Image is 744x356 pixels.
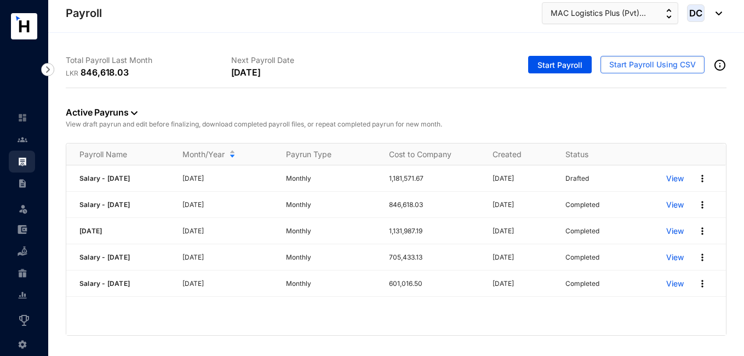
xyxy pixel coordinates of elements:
[389,226,479,237] p: 1,131,987.19
[182,278,272,289] p: [DATE]
[66,68,81,79] p: LKR
[182,252,272,263] p: [DATE]
[389,199,479,210] p: 846,618.03
[689,9,702,18] span: DC
[493,252,552,263] p: [DATE]
[18,246,27,256] img: loan-unselected.d74d20a04637f2d15ab5.svg
[18,113,27,123] img: home-unselected.a29eae3204392db15eaf.svg
[9,151,35,173] li: Payroll
[182,149,225,160] span: Month/Year
[79,253,130,261] span: Salary - [DATE]
[286,252,376,263] p: Monthly
[493,173,552,184] p: [DATE]
[537,60,582,71] span: Start Payroll
[79,227,102,235] span: [DATE]
[565,278,599,289] p: Completed
[286,278,376,289] p: Monthly
[41,63,54,76] img: nav-icon-right.af6afadce00d159da59955279c43614e.svg
[551,7,646,19] span: MAC Logistics Plus (Pvt)...
[697,252,708,263] img: more.27664ee4a8faa814348e188645a3c1fc.svg
[666,173,684,184] a: View
[528,56,592,73] button: Start Payroll
[18,203,28,214] img: leave-unselected.2934df6273408c3f84d9.svg
[131,111,138,115] img: dropdown-black.8e83cc76930a90b1a4fdb6d089b7bf3a.svg
[552,143,653,165] th: Status
[697,278,708,289] img: more.27664ee4a8faa814348e188645a3c1fc.svg
[18,157,27,166] img: payroll.289672236c54bbec4828.svg
[493,199,552,210] p: [DATE]
[66,107,138,118] a: Active Payruns
[286,199,376,210] p: Monthly
[609,59,696,70] span: Start Payroll Using CSV
[9,129,35,151] li: Contacts
[666,226,684,237] a: View
[9,107,35,129] li: Home
[9,262,35,284] li: Gratuity
[9,284,35,306] li: Reports
[231,55,397,66] p: Next Payroll Date
[713,59,726,72] img: info-outined.c2a0bb1115a2853c7f4cb4062ec879bc.svg
[9,240,35,262] li: Loan
[231,66,261,79] p: [DATE]
[697,199,708,210] img: more.27664ee4a8faa814348e188645a3c1fc.svg
[565,199,599,210] p: Completed
[666,252,684,263] a: View
[666,278,684,289] a: View
[18,314,31,327] img: award_outlined.f30b2bda3bf6ea1bf3dd.svg
[66,119,726,130] p: View draft payrun and edit before finalizing, download completed payroll files, or repeat complet...
[18,135,27,145] img: people-unselected.118708e94b43a90eceab.svg
[697,173,708,184] img: more.27664ee4a8faa814348e188645a3c1fc.svg
[18,225,27,234] img: expense-unselected.2edcf0507c847f3e9e96.svg
[18,268,27,278] img: gratuity-unselected.a8c340787eea3cf492d7.svg
[286,226,376,237] p: Monthly
[376,143,479,165] th: Cost to Company
[66,5,102,21] p: Payroll
[182,173,272,184] p: [DATE]
[479,143,552,165] th: Created
[81,66,129,79] p: 846,618.03
[666,9,672,19] img: up-down-arrow.74152d26bf9780fbf563ca9c90304185.svg
[182,199,272,210] p: [DATE]
[18,290,27,300] img: report-unselected.e6a6b4230fc7da01f883.svg
[182,226,272,237] p: [DATE]
[9,173,35,194] li: Contracts
[79,200,130,209] span: Salary - [DATE]
[666,199,684,210] a: View
[493,226,552,237] p: [DATE]
[9,219,35,240] li: Expenses
[542,2,678,24] button: MAC Logistics Plus (Pvt)...
[697,226,708,237] img: more.27664ee4a8faa814348e188645a3c1fc.svg
[389,173,479,184] p: 1,181,571.67
[389,278,479,289] p: 601,016.50
[286,173,376,184] p: Monthly
[565,173,589,184] p: Drafted
[79,174,130,182] span: Salary - [DATE]
[66,143,169,165] th: Payroll Name
[389,252,479,263] p: 705,433.13
[710,12,722,15] img: dropdown-black.8e83cc76930a90b1a4fdb6d089b7bf3a.svg
[18,179,27,188] img: contract-unselected.99e2b2107c0a7dd48938.svg
[66,55,231,66] p: Total Payroll Last Month
[565,252,599,263] p: Completed
[79,279,130,288] span: Salary - [DATE]
[493,278,552,289] p: [DATE]
[600,56,705,73] button: Start Payroll Using CSV
[565,226,599,237] p: Completed
[273,143,376,165] th: Payrun Type
[18,340,27,349] img: settings-unselected.1febfda315e6e19643a1.svg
